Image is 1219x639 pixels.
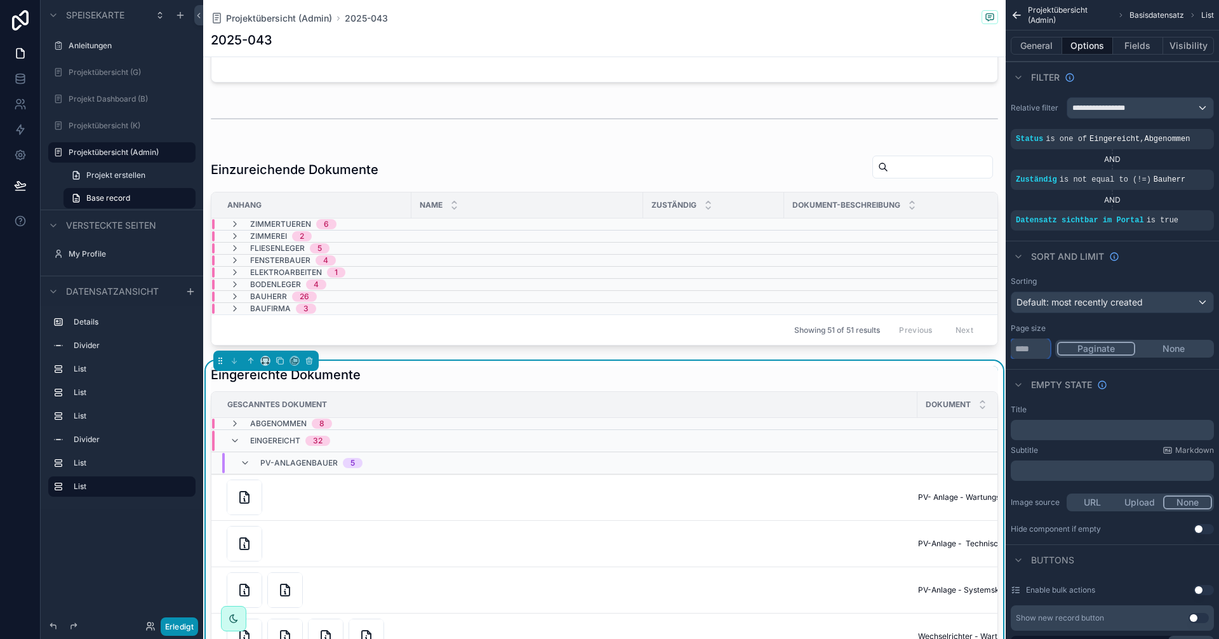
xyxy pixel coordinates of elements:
[918,585,1015,595] span: PV-Anlage - Systemskizze
[1163,495,1212,509] button: None
[1154,175,1185,184] span: Bauherr
[651,200,696,210] span: Zuständig
[211,366,361,384] h1: Eingereichte Dokumente
[1057,342,1135,356] button: Paginate
[1028,5,1088,25] font: Projektübersicht (Admin)
[250,419,307,429] span: Abgenommen
[314,279,319,290] div: 4
[250,267,322,278] span: Elektroarbeiten
[86,193,130,203] span: Base record
[1011,154,1214,165] div: AND
[345,12,388,25] a: 2025-043
[926,400,971,410] span: Dokument
[420,200,443,210] span: Name
[1016,135,1043,144] span: Status
[323,255,328,266] div: 4
[1031,379,1092,391] span: Empty state
[335,267,338,278] div: 1
[226,12,332,25] span: Projektübersicht (Admin)
[300,231,304,241] div: 2
[1011,445,1038,455] label: Subtitle
[66,286,159,297] font: Datensatzansicht
[1011,323,1046,333] label: Page size
[1011,497,1062,508] label: Image source
[74,411,190,421] label: List
[317,243,322,253] div: 5
[69,147,188,158] label: Projektübersicht (Admin)
[74,317,190,327] label: Details
[161,617,198,636] button: Erledigt
[74,387,190,398] label: List
[792,200,900,210] span: Dokument-Beschreibung
[1147,216,1178,225] span: is true
[1069,495,1116,509] button: URL
[794,325,880,335] span: Showing 51 of 51 results
[319,419,324,429] div: 8
[1026,585,1095,595] label: Enable bulk actions
[1016,297,1143,307] span: Default: most recently created
[250,255,310,266] span: Fensterbauer
[1116,495,1164,509] button: Upload
[1031,71,1060,84] span: Filter
[211,12,332,25] a: Projektübersicht (Admin)
[1135,342,1212,356] button: None
[1011,195,1214,205] div: AND
[227,200,262,210] span: Anhang
[250,436,300,446] span: Eingereicht
[74,340,190,351] label: Divider
[1016,175,1057,184] span: Zuständig
[1011,420,1214,440] div: scrollable content
[250,243,305,253] span: Fliesenleger
[1031,250,1104,263] span: Sort And Limit
[69,249,193,259] label: My Profile
[1062,37,1113,55] button: Options
[227,400,327,410] span: Gescanntes Dokument
[250,279,301,290] span: Bodenleger
[918,492,1168,502] span: PV- Anlage - Wartungs- Inspektions- Betriebs- und Pflegeanleitungen
[918,539,1054,549] span: PV-Anlage - Technische Datenblätter
[69,94,193,104] label: Projekt Dashboard (B)
[211,31,272,49] h1: 2025-043
[1011,524,1101,534] div: Hide component if empty
[300,292,309,302] div: 26
[1011,276,1037,286] label: Sorting
[1113,37,1164,55] button: Fields
[69,67,193,77] label: Projektübersicht (G)
[1011,103,1062,113] label: Relative filter
[1163,37,1214,55] button: Visibility
[350,458,355,468] div: 5
[250,219,311,229] span: Zimmertueren
[63,165,196,185] a: Projekt erstellen
[1089,135,1190,144] span: Eingereicht Abgenommen
[1011,405,1027,415] label: Title
[260,458,338,468] span: PV-Anlagenbauer
[69,121,193,131] label: Projektübersicht (K)
[250,304,291,314] span: Baufirma
[86,170,145,180] span: Projekt erstellen
[1011,461,1214,481] div: scrollable content
[303,304,309,314] div: 3
[1060,175,1151,184] span: is not equal to (!=)
[74,434,190,445] label: Divider
[1162,445,1214,455] a: Markdown
[1129,10,1184,20] font: Basisdatensatz
[69,41,193,51] label: Anleitungen
[74,458,190,468] label: List
[63,188,196,208] a: Base record
[1140,135,1144,144] span: ,
[1046,135,1087,144] span: is one of
[74,364,190,374] label: List
[1201,10,1214,20] span: List
[74,481,185,492] label: List
[250,231,287,241] span: Zimmerei
[1016,216,1144,225] span: Datensatz sichtbar im Portal
[41,306,203,509] div: scrollbarer Inhalt
[313,436,323,446] div: 32
[324,219,329,229] div: 6
[250,292,287,302] span: Bauherr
